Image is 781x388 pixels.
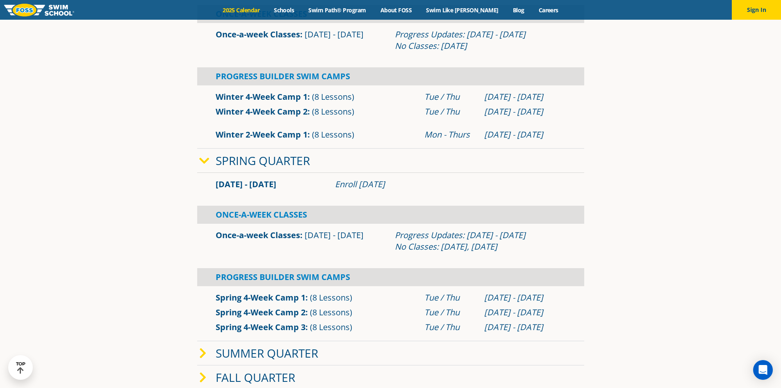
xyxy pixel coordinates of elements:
div: Open Intercom Messenger [753,360,773,380]
a: Once-a-week Classes [216,230,300,241]
span: [DATE] - [DATE] [305,230,364,241]
div: Tue / Thu [424,91,476,103]
div: [DATE] - [DATE] [484,292,566,303]
span: (8 Lessons) [310,321,352,333]
div: Once-A-Week Classes [197,206,584,224]
div: [DATE] - [DATE] [484,307,566,318]
div: [DATE] - [DATE] [484,321,566,333]
a: Swim Path® Program [301,6,373,14]
div: Tue / Thu [424,321,476,333]
div: Progress Builder Swim Camps [197,67,584,85]
a: Spring 4-Week Camp 1 [216,292,305,303]
span: (8 Lessons) [310,307,352,318]
a: About FOSS [373,6,419,14]
a: Winter 4-Week Camp 1 [216,91,307,102]
div: Tue / Thu [424,307,476,318]
a: Winter 4-Week Camp 2 [216,106,307,117]
a: Winter 2-Week Camp 1 [216,129,307,140]
a: Once-a-week Classes [216,29,300,40]
div: Progress Updates: [DATE] - [DATE] No Classes: [DATE] [395,29,566,52]
a: Spring 4-Week Camp 2 [216,307,305,318]
a: Spring Quarter [216,153,310,168]
div: Tue / Thu [424,106,476,117]
span: (8 Lessons) [310,292,352,303]
div: Tue / Thu [424,292,476,303]
a: 2025 Calendar [216,6,267,14]
a: Summer Quarter [216,345,318,361]
span: (8 Lessons) [312,106,354,117]
a: Swim Like [PERSON_NAME] [419,6,506,14]
img: FOSS Swim School Logo [4,4,74,16]
a: Careers [531,6,565,14]
div: [DATE] - [DATE] [484,106,566,117]
span: (8 Lessons) [312,129,354,140]
a: Schools [267,6,301,14]
a: Fall Quarter [216,370,295,385]
div: Progress Builder Swim Camps [197,268,584,286]
a: Spring 4-Week Camp 3 [216,321,305,333]
div: Progress Updates: [DATE] - [DATE] No Classes: [DATE], [DATE] [395,230,566,253]
a: Blog [505,6,531,14]
div: Enroll [DATE] [335,179,566,190]
span: (8 Lessons) [312,91,354,102]
div: TOP [16,361,25,374]
div: Mon - Thurs [424,129,476,140]
div: [DATE] - [DATE] [484,91,566,103]
span: [DATE] - [DATE] [305,29,364,40]
span: [DATE] - [DATE] [216,179,276,190]
div: [DATE] - [DATE] [484,129,566,140]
